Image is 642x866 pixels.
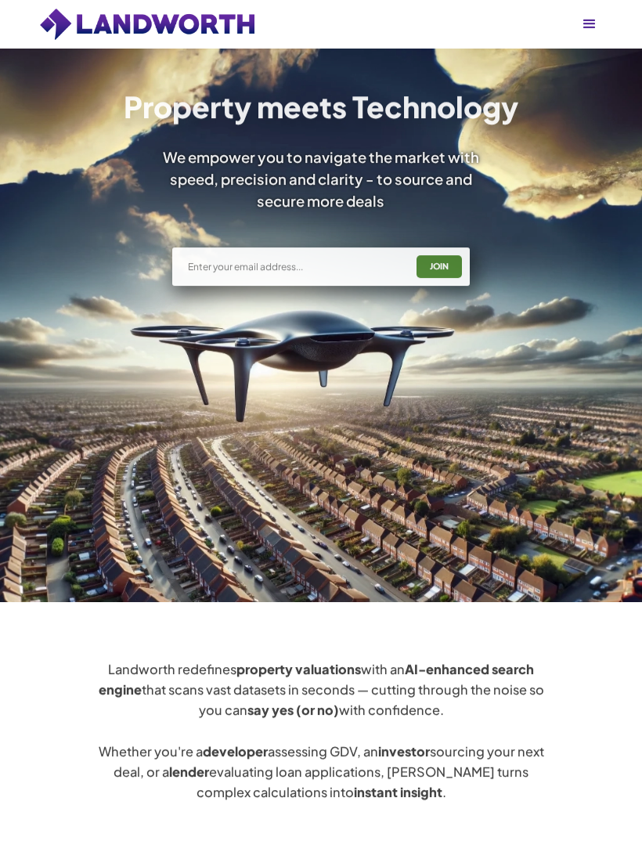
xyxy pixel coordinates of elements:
div: menu [571,5,608,43]
div: JOIN [421,257,457,278]
h1: Property meets Technology [124,92,518,121]
button: JOIN [417,256,462,279]
div: Landworth redefines with an that scans vast datasets in seconds — cutting through the noise so yo... [96,659,546,803]
strong: lender [169,763,209,780]
strong: developer [203,743,268,760]
input: Enter your email address... [186,261,405,274]
strong: property valuations [236,661,361,677]
strong: instant insight [354,785,442,801]
div: We empower you to navigate the market with speed, precision and clarity - to source and secure mo... [158,146,483,212]
strong: investor [378,743,430,760]
strong: say yes (or no) [247,702,339,719]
